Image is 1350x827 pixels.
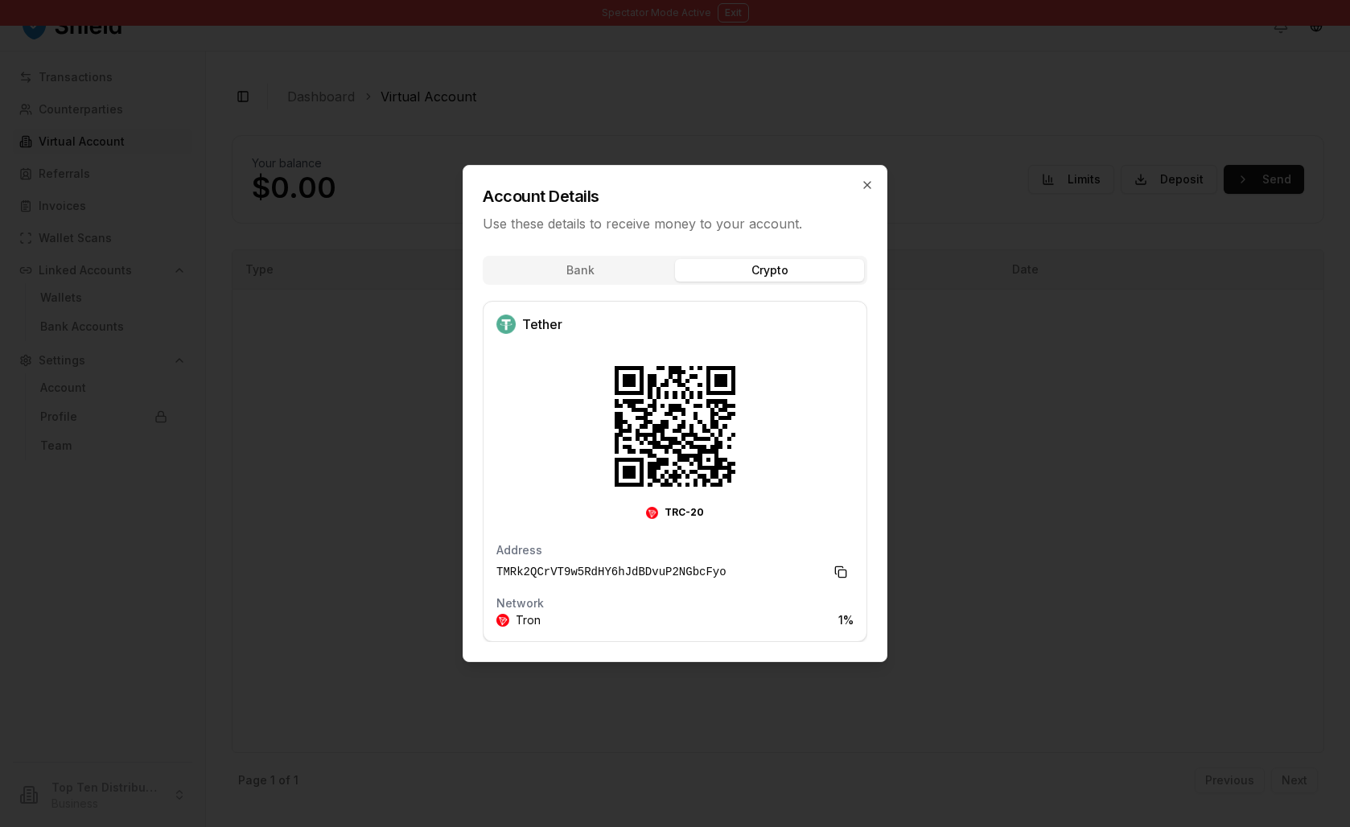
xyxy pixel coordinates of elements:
[522,315,562,334] span: Tether
[496,598,854,609] p: Network
[838,612,854,628] span: 1 %
[675,259,864,282] button: Crypto
[483,214,867,233] p: Use these details to receive money to your account.
[483,185,867,208] h2: Account Details
[486,259,675,282] button: Bank
[496,545,854,556] p: Address
[496,315,516,334] img: Tether
[496,614,509,627] img: Tron
[496,564,726,580] span: TMRk2QCrVT9w5RdHY6hJdBDvuP2NGbcFyo
[516,612,541,628] span: Tron
[665,506,704,519] span: TRC-20
[828,559,854,585] button: Copy to clipboard
[646,507,658,519] img: Tron Logo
